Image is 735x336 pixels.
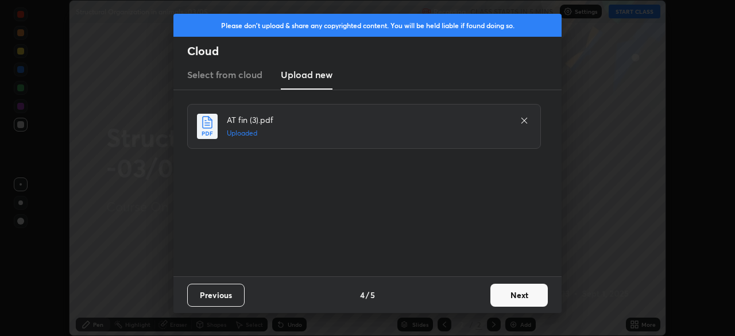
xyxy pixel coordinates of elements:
[281,68,332,82] h3: Upload new
[227,114,508,126] h4: AT fin (3).pdf
[173,14,562,37] div: Please don't upload & share any copyrighted content. You will be held liable if found doing so.
[187,284,245,307] button: Previous
[360,289,365,301] h4: 4
[187,44,562,59] h2: Cloud
[490,284,548,307] button: Next
[227,128,508,138] h5: Uploaded
[366,289,369,301] h4: /
[370,289,375,301] h4: 5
